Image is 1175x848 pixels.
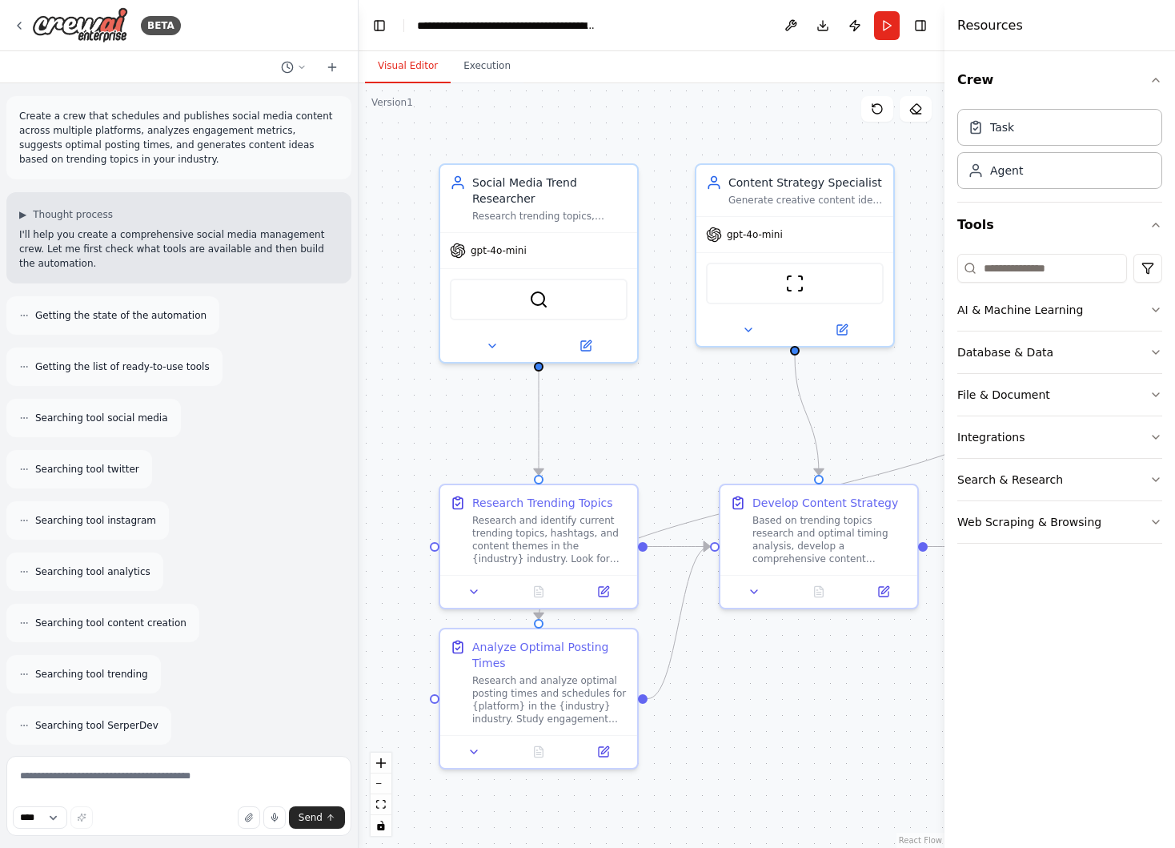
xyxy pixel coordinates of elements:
g: Edge from a455ffc9-6a58-430d-97e5-7b74a5322e0d to a533d248-c7da-4e40-b860-088b09a6db9e [531,372,1059,619]
div: Content Strategy Specialist [728,175,884,191]
button: Start a new chat [319,58,345,77]
button: Switch to previous chat [275,58,313,77]
a: React Flow attribution [899,836,942,845]
div: Social Media Trend ResearcherResearch trending topics, hashtags, and content themes in the {indus... [439,163,639,364]
div: Research and analyze optimal posting times and schedules for {platform} in the {industry} industr... [472,674,628,725]
div: Content Strategy SpecialistGenerate creative content ideas for {platform} posts, develop content ... [695,163,895,348]
div: Crew [957,102,1162,202]
span: Searching tool twitter [35,463,139,476]
img: Logo [32,7,128,43]
span: gpt-4o-mini [727,228,783,241]
div: Analyze Optimal Posting TimesResearch and analyze optimal posting times and schedules for {platfo... [439,628,639,770]
nav: breadcrumb [417,18,597,34]
button: Upload files [238,806,260,829]
h4: Resources [957,16,1023,35]
div: AI & Machine Learning [957,302,1083,318]
button: AI & Machine Learning [957,289,1162,331]
button: Open in side panel [575,742,631,762]
p: I'll help you create a comprehensive social media management crew. Let me first check what tools ... [19,227,339,271]
g: Edge from 6a068e74-449f-459c-935b-4d7bac45c3e8 to 7c6d78a9-b77c-4996-972c-9af18401c939 [928,539,990,555]
div: Agent [990,163,1023,179]
button: Click to speak your automation idea [263,806,286,829]
span: Thought process [33,208,113,221]
div: Analyze Optimal Posting Times [472,639,628,671]
button: ▶Thought process [19,208,113,221]
div: Develop Content Strategy [752,495,898,511]
button: Open in side panel [540,336,631,356]
span: Searching tool social media [35,412,168,424]
span: Getting the list of ready-to-use tools [35,360,210,373]
div: React Flow controls [371,753,391,836]
div: Integrations [957,429,1025,445]
button: Open in side panel [856,582,911,601]
div: Develop Content StrategyBased on trending topics research and optimal timing analysis, develop a ... [719,484,919,609]
button: No output available [785,582,853,601]
span: Searching tool content creation [35,617,186,629]
span: Searching tool analytics [35,565,150,578]
g: Edge from 08425ee5-096d-4295-9cab-4a9e9dae778e to c52845ff-d91f-4f87-b83b-73292a354b82 [531,372,547,475]
button: Open in side panel [796,320,887,340]
button: Hide right sidebar [909,14,932,37]
button: Execution [451,50,523,83]
button: Send [289,806,345,829]
button: Database & Data [957,332,1162,373]
div: Web Scraping & Browsing [957,514,1101,530]
div: Research and identify current trending topics, hashtags, and content themes in the {industry} ind... [472,514,628,565]
div: Social Media Trend Researcher [472,175,628,207]
button: zoom in [371,753,391,774]
div: Generate creative content ideas for {platform} posts, develop content calendars, and suggest opti... [728,194,884,207]
button: Integrations [957,416,1162,458]
button: fit view [371,794,391,815]
button: zoom out [371,774,391,794]
button: Hide left sidebar [368,14,391,37]
div: Task [990,119,1014,135]
span: Searching tool instagram [35,514,156,527]
span: Send [299,811,323,824]
button: Tools [957,203,1162,247]
g: Edge from a533d248-c7da-4e40-b860-088b09a6db9e to 6a068e74-449f-459c-935b-4d7bac45c3e8 [648,539,710,707]
button: Open in side panel [575,582,631,601]
div: Based on trending topics research and optimal timing analysis, develop a comprehensive content st... [752,514,908,565]
g: Edge from 161a03f2-77e9-4029-93a0-4eff6edf7450 to 6a068e74-449f-459c-935b-4d7bac45c3e8 [787,356,827,475]
div: File & Document [957,387,1050,403]
button: Visual Editor [365,50,451,83]
button: Search & Research [957,459,1162,500]
div: Search & Research [957,472,1063,488]
span: gpt-4o-mini [471,244,527,257]
button: No output available [505,742,573,762]
span: ▶ [19,208,26,221]
span: Getting the state of the automation [35,309,207,322]
button: Web Scraping & Browsing [957,501,1162,543]
button: toggle interactivity [371,815,391,836]
div: Version 1 [371,96,413,109]
button: File & Document [957,374,1162,416]
span: Searching tool SerperDev [35,719,158,732]
p: Create a crew that schedules and publishes social media content across multiple platforms, analyz... [19,109,339,167]
div: Database & Data [957,344,1053,360]
img: ScrapeWebsiteTool [785,274,804,293]
button: Improve this prompt [70,806,93,829]
div: Research trending topics, hashtags, and content themes in the {industry} industry to identify opp... [472,210,628,223]
button: No output available [505,582,573,601]
img: SerperDevTool [529,290,548,309]
div: Research Trending Topics [472,495,613,511]
g: Edge from c52845ff-d91f-4f87-b83b-73292a354b82 to 6a068e74-449f-459c-935b-4d7bac45c3e8 [648,539,710,555]
div: Research Trending TopicsResearch and identify current trending topics, hashtags, and content them... [439,484,639,609]
button: Crew [957,58,1162,102]
div: BETA [141,16,181,35]
div: Tools [957,247,1162,557]
span: Searching tool trending [35,668,148,681]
